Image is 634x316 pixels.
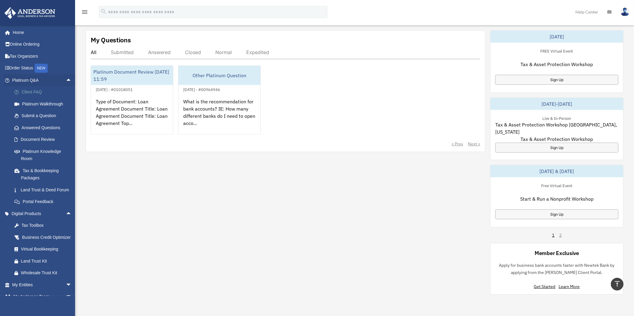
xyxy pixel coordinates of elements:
a: Wholesale Trust Kit [8,267,81,279]
div: Platinum Document Review [DATE] 11:59 [91,66,173,85]
a: Business Credit Optimizer [8,231,81,243]
i: search [100,8,107,15]
a: Online Ordering [4,38,81,50]
div: Tax Toolbox [21,222,73,229]
a: Tax Toolbox [8,220,81,232]
a: 1 [552,232,554,238]
img: User Pic [620,8,629,16]
div: [DATE] - #01018051 [91,86,138,92]
div: Normal [215,49,232,55]
a: Platinum Q&Aarrow_drop_up [4,74,81,86]
div: FREE Virtual Event [536,47,578,54]
a: Other Platinum Question[DATE] - #00964946What is the recommendation for bank accounts? IE: How ma... [178,65,261,135]
span: arrow_drop_up [66,74,78,87]
div: [DATE] - #00964946 [178,86,225,92]
span: arrow_drop_down [66,279,78,291]
a: Submit a Question [8,110,81,122]
a: Portal Feedback [8,196,81,208]
div: Business Credit Optimizer [21,234,73,241]
div: Free Virtual Event [536,182,577,188]
div: Member Exclusive [535,249,579,257]
span: Tax & Asset Protection Workshop [521,61,593,68]
span: Start & Run a Nonprofit Workshop [520,195,593,202]
i: menu [81,8,88,16]
a: Land Trust Kit [8,255,81,267]
div: NEW [35,64,48,73]
a: Tax & Bookkeeping Packages [8,165,81,184]
img: Anderson Advisors Platinum Portal [3,7,57,19]
span: arrow_drop_up [66,208,78,220]
a: Document Review [8,134,81,146]
a: Order StatusNEW [4,62,81,74]
div: My Questions [91,35,131,44]
div: All [91,49,96,55]
a: Platinum Walkthrough [8,98,81,110]
a: Home [4,26,78,38]
div: [DATE] & [DATE] [490,165,623,177]
span: Tax & Asset Protection Workshop [521,135,593,143]
a: Virtual Bookkeeping [8,243,81,255]
i: vertical_align_top [614,280,621,287]
div: Closed [185,49,201,55]
a: My Entitiesarrow_drop_down [4,279,81,291]
a: Learn More [559,284,580,289]
div: Live & In-Person [538,115,576,121]
a: Sign Up [495,143,618,153]
div: Expedited [246,49,269,55]
a: Platinum Document Review [DATE] 11:59[DATE] - #01018051Type of Document: Loan Agreement Document ... [91,65,173,135]
div: Type of Document: Loan Agreement Document Title: Loan Agreement Document Title: Loan Agreement To... [91,93,173,140]
div: Other Platinum Question [178,66,260,85]
a: Land Trust & Deed Forum [8,184,81,196]
a: Get Started [534,284,558,289]
span: arrow_drop_down [66,291,78,303]
a: Answered Questions [8,122,81,134]
div: Wholesale Trust Kit [21,269,73,277]
span: Tax & Asset Protection Workshop [GEOGRAPHIC_DATA], [US_STATE] [495,121,618,135]
a: Sign Up [495,75,618,85]
a: menu [81,11,88,16]
a: Digital Productsarrow_drop_up [4,208,81,220]
div: Answered [148,49,171,55]
div: Virtual Bookkeeping [21,245,73,253]
a: Tax Organizers [4,50,81,62]
div: What is the recommendation for bank accounts? IE: How many different banks do I need to open acco... [178,93,260,140]
div: Submitted [111,49,134,55]
a: My Anderson Teamarrow_drop_down [4,291,81,303]
a: vertical_align_top [611,278,623,290]
div: [DATE] [490,31,623,43]
div: Land Trust Kit [21,257,73,265]
p: Apply for business bank accounts faster with Newtek Bank by applying from the [PERSON_NAME] Clien... [495,262,618,276]
a: Platinum Knowledge Room [8,145,81,165]
a: Client FAQ [8,86,81,98]
a: Sign Up [495,209,618,219]
div: [DATE]-[DATE] [490,98,623,110]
